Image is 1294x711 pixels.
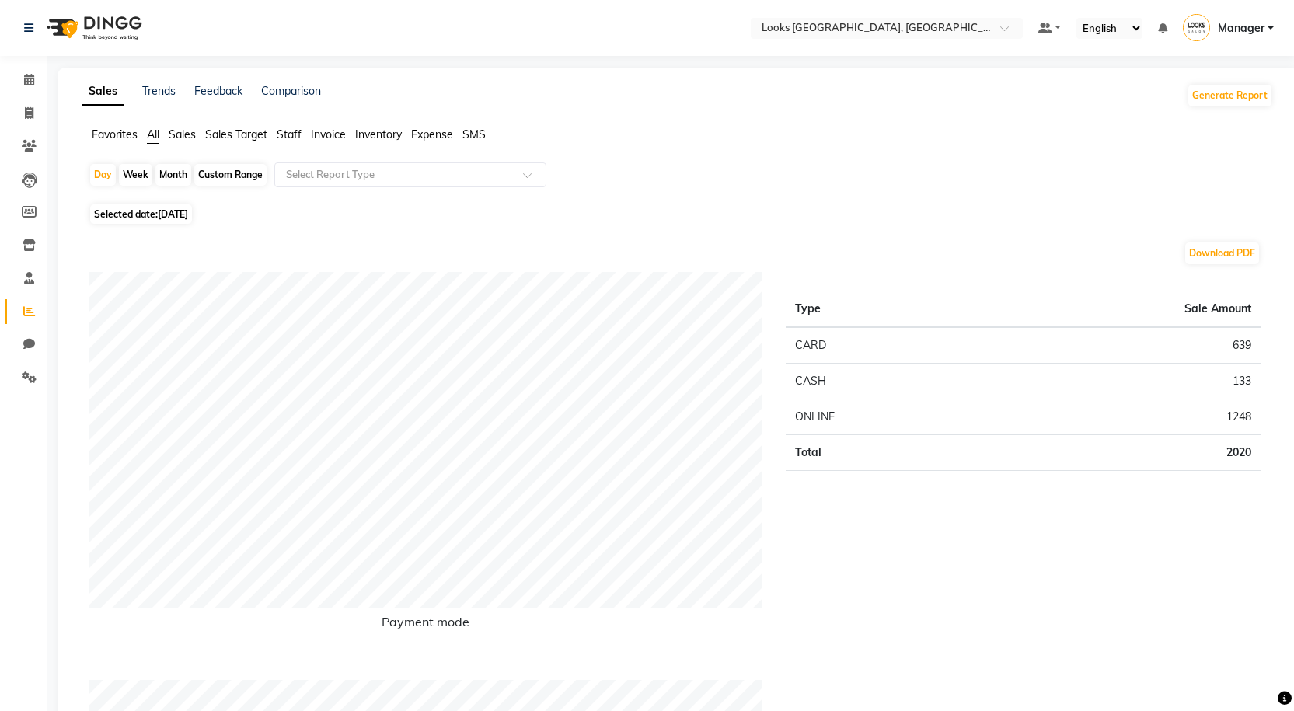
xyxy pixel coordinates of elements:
[786,364,978,399] td: CASH
[978,399,1261,435] td: 1248
[205,127,267,141] span: Sales Target
[462,127,486,141] span: SMS
[786,291,978,328] th: Type
[169,127,196,141] span: Sales
[411,127,453,141] span: Expense
[786,399,978,435] td: ONLINE
[261,84,321,98] a: Comparison
[92,127,138,141] span: Favorites
[142,84,176,98] a: Trends
[311,127,346,141] span: Invoice
[158,208,188,220] span: [DATE]
[978,291,1261,328] th: Sale Amount
[194,164,267,186] div: Custom Range
[1185,242,1259,264] button: Download PDF
[1218,20,1264,37] span: Manager
[89,615,762,636] h6: Payment mode
[119,164,152,186] div: Week
[90,204,192,224] span: Selected date:
[978,327,1261,364] td: 639
[147,127,159,141] span: All
[786,327,978,364] td: CARD
[194,84,242,98] a: Feedback
[786,435,978,471] td: Total
[40,6,146,50] img: logo
[90,164,116,186] div: Day
[978,364,1261,399] td: 133
[277,127,302,141] span: Staff
[155,164,191,186] div: Month
[1188,85,1271,106] button: Generate Report
[1183,14,1210,41] img: Manager
[82,78,124,106] a: Sales
[355,127,402,141] span: Inventory
[978,435,1261,471] td: 2020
